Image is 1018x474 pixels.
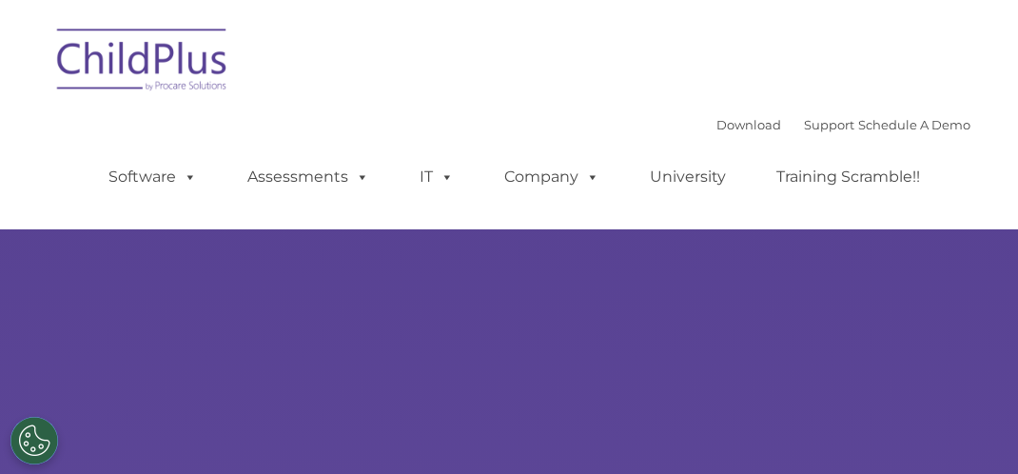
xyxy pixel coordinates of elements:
[716,117,970,132] font: |
[89,158,216,196] a: Software
[401,158,473,196] a: IT
[858,117,970,132] a: Schedule A Demo
[48,15,238,110] img: ChildPlus by Procare Solutions
[228,158,388,196] a: Assessments
[804,117,854,132] a: Support
[631,158,745,196] a: University
[757,158,939,196] a: Training Scramble!!
[10,417,58,464] button: Cookies Settings
[716,117,781,132] a: Download
[485,158,618,196] a: Company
